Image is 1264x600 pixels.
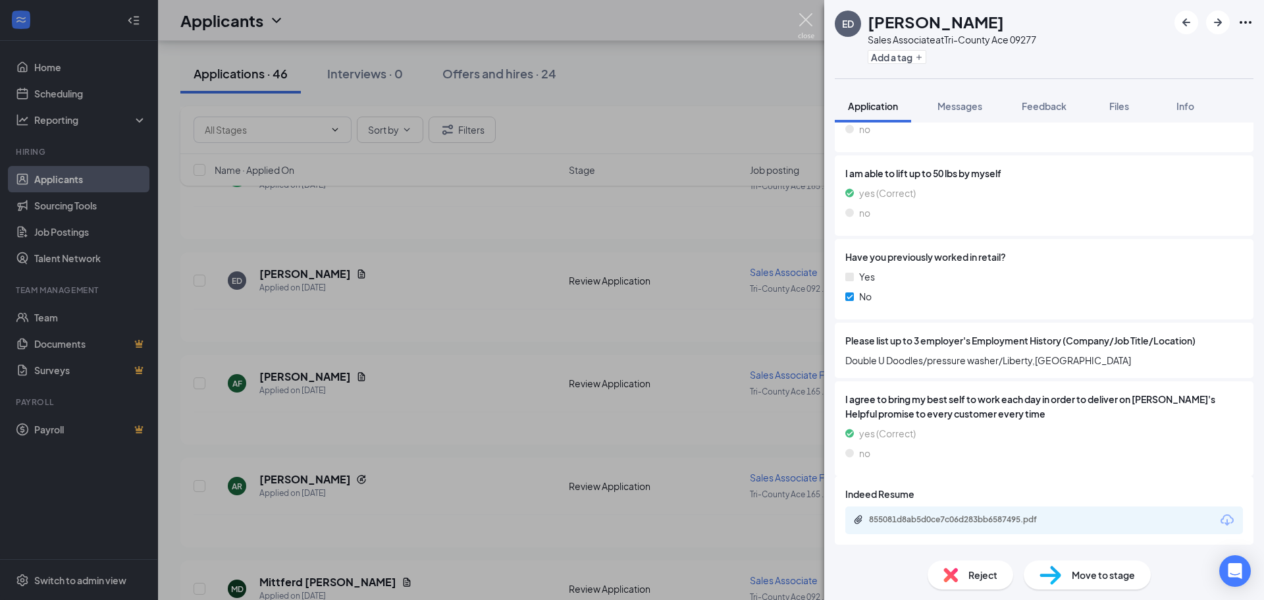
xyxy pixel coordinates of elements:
span: Application [848,100,898,112]
h1: [PERSON_NAME] [868,11,1004,33]
svg: Download [1219,512,1235,528]
span: Reject [968,568,997,582]
svg: ArrowRight [1210,14,1226,30]
a: Paperclip855081d8ab5d0ce7c06d283bb6587495.pdf [853,514,1066,527]
span: Please list up to 3 employer's Employment History (Company/Job Title/Location) [845,333,1196,348]
span: no [859,122,870,136]
svg: Paperclip [853,514,864,525]
div: ED [842,17,854,30]
button: ArrowRight [1206,11,1230,34]
svg: Plus [915,53,923,61]
span: Messages [937,100,982,112]
span: Have you previously worked in retail? [845,250,1006,264]
button: PlusAdd a tag [868,50,926,64]
svg: Ellipses [1238,14,1253,30]
span: Yes [859,269,875,284]
div: Sales Associate at Tri-County Ace 09277 [868,33,1036,46]
span: no [859,446,870,460]
span: Indeed Resume [845,487,914,501]
svg: ArrowLeftNew [1178,14,1194,30]
div: Open Intercom Messenger [1219,555,1251,587]
span: Files [1109,100,1129,112]
span: no [859,205,870,220]
span: Double U Doodles/pressure washer/Liberty,[GEOGRAPHIC_DATA] [845,353,1243,368]
button: ArrowLeftNew [1174,11,1198,34]
span: yes (Correct) [859,186,916,200]
span: No [859,289,872,304]
span: Move to stage [1072,568,1135,582]
span: I am able to lift up to 50 lbs by myself [845,166,1243,180]
span: I agree to bring my best self to work each day in order to deliver on [PERSON_NAME]'s Helpful pro... [845,392,1243,421]
span: Info [1176,100,1194,112]
div: 855081d8ab5d0ce7c06d283bb6587495.pdf [869,514,1053,525]
span: Feedback [1022,100,1066,112]
span: yes (Correct) [859,426,916,441]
